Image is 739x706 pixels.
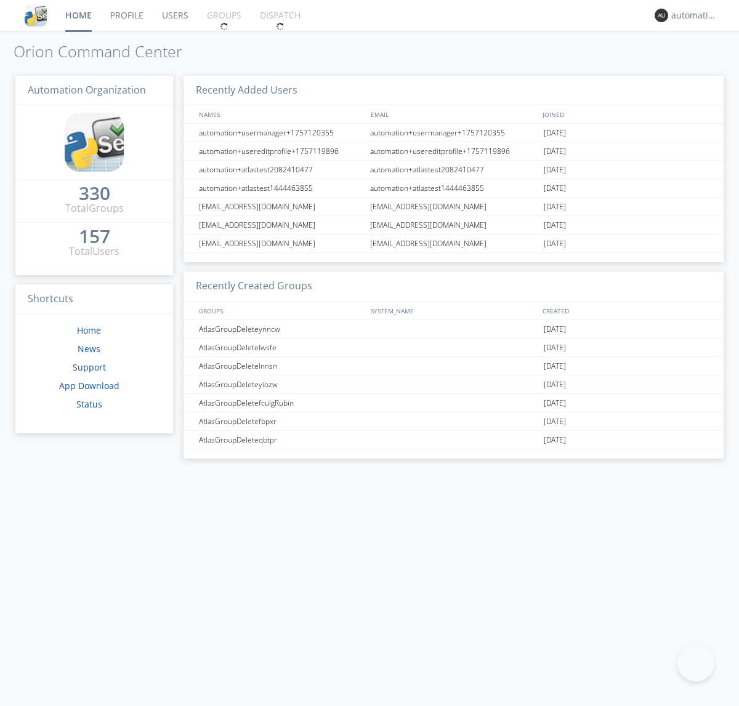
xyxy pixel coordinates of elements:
img: spin.svg [220,22,228,31]
span: [DATE] [544,216,566,235]
a: automation+atlastest2082410477automation+atlastest2082410477[DATE] [184,161,724,179]
div: 157 [79,230,110,243]
div: AtlasGroupDeleteynncw [196,320,366,338]
h3: Shortcuts [15,284,173,315]
div: AtlasGroupDeleteqbtpr [196,431,366,449]
div: [EMAIL_ADDRESS][DOMAIN_NAME] [196,235,366,252]
div: [EMAIL_ADDRESS][DOMAIN_NAME] [367,235,541,252]
div: automation+usermanager+1757120355 [196,124,366,142]
div: AtlasGroupDeletelnnsn [196,357,366,375]
div: JOINED [539,105,712,123]
span: [DATE] [544,357,566,375]
a: 330 [79,187,110,201]
div: [EMAIL_ADDRESS][DOMAIN_NAME] [367,198,541,215]
div: automation+usereditprofile+1757119896 [196,142,366,160]
div: automation+usereditprofile+1757119896 [367,142,541,160]
a: AtlasGroupDeleteqbtpr[DATE] [184,431,724,449]
div: automation+usermanager+1757120355 [367,124,541,142]
div: automation+atlastest1444463855 [367,179,541,197]
img: 373638.png [655,9,668,22]
div: GROUPS [196,302,365,319]
span: [DATE] [544,394,566,412]
img: spin.svg [276,22,285,31]
a: 157 [79,230,110,244]
div: Total Users [69,244,119,259]
a: automation+usereditprofile+1757119896automation+usereditprofile+1757119896[DATE] [184,142,724,161]
span: [DATE] [544,142,566,161]
div: automation+atlastest2082410477 [196,161,366,179]
span: [DATE] [544,198,566,216]
div: EMAIL [368,105,539,123]
a: AtlasGroupDeletelwsfe[DATE] [184,339,724,357]
h3: Recently Created Groups [184,271,724,302]
a: AtlasGroupDeleteynncw[DATE] [184,320,724,339]
a: automation+usermanager+1757120355automation+usermanager+1757120355[DATE] [184,124,724,142]
div: 330 [79,187,110,199]
span: [DATE] [544,339,566,357]
a: News [78,343,100,355]
span: [DATE] [544,179,566,198]
a: Status [76,398,102,410]
img: cddb5a64eb264b2086981ab96f4c1ba7 [65,113,124,172]
span: [DATE] [544,320,566,339]
a: Home [77,324,101,336]
a: [EMAIL_ADDRESS][DOMAIN_NAME][EMAIL_ADDRESS][DOMAIN_NAME][DATE] [184,216,724,235]
div: CREATED [539,302,712,319]
span: [DATE] [544,431,566,449]
a: Support [73,361,106,373]
iframe: Toggle Customer Support [677,644,714,681]
h3: Recently Added Users [184,76,724,106]
div: automation+atlastest2082410477 [367,161,541,179]
span: [DATE] [544,124,566,142]
a: automation+atlastest1444463855automation+atlastest1444463855[DATE] [184,179,724,198]
span: [DATE] [544,412,566,431]
span: [DATE] [544,161,566,179]
span: [DATE] [544,375,566,394]
div: [EMAIL_ADDRESS][DOMAIN_NAME] [196,198,366,215]
div: [EMAIL_ADDRESS][DOMAIN_NAME] [367,216,541,234]
a: AtlasGroupDeletefculgRubin[DATE] [184,394,724,412]
div: automation+atlas0031 [671,9,717,22]
span: Automation Organization [28,83,146,97]
a: [EMAIL_ADDRESS][DOMAIN_NAME][EMAIL_ADDRESS][DOMAIN_NAME][DATE] [184,198,724,216]
a: AtlasGroupDeletefbpxr[DATE] [184,412,724,431]
div: AtlasGroupDeletelwsfe [196,339,366,356]
div: [EMAIL_ADDRESS][DOMAIN_NAME] [196,216,366,234]
a: AtlasGroupDeletelnnsn[DATE] [184,357,724,375]
img: cddb5a64eb264b2086981ab96f4c1ba7 [25,4,47,26]
div: AtlasGroupDeletefbpxr [196,412,366,430]
div: NAMES [196,105,365,123]
a: AtlasGroupDeleteyiozw[DATE] [184,375,724,394]
div: automation+atlastest1444463855 [196,179,366,197]
a: [EMAIL_ADDRESS][DOMAIN_NAME][EMAIL_ADDRESS][DOMAIN_NAME][DATE] [184,235,724,253]
div: Total Groups [65,201,124,215]
div: AtlasGroupDeleteyiozw [196,375,366,393]
div: SYSTEM_NAME [368,302,539,319]
span: [DATE] [544,235,566,253]
div: AtlasGroupDeletefculgRubin [196,394,366,412]
a: App Download [59,380,119,391]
